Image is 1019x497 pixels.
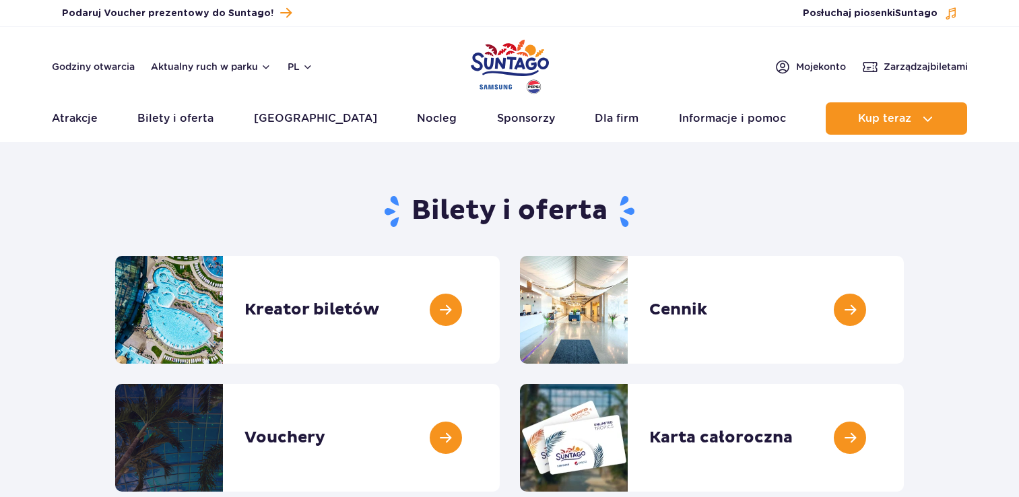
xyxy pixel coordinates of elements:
a: Zarządzajbiletami [862,59,968,75]
span: Podaruj Voucher prezentowy do Suntago! [62,7,273,20]
a: Bilety i oferta [137,102,213,135]
button: Aktualny ruch w parku [151,61,271,72]
span: Suntago [895,9,938,18]
a: [GEOGRAPHIC_DATA] [254,102,377,135]
a: Dla firm [595,102,638,135]
h1: Bilety i oferta [115,194,904,229]
a: Mojekonto [775,59,846,75]
span: Posłuchaj piosenki [803,7,938,20]
a: Park of Poland [471,34,549,96]
a: Godziny otwarcia [52,60,135,73]
button: pl [288,60,313,73]
button: Kup teraz [826,102,967,135]
a: Nocleg [417,102,457,135]
span: Moje konto [796,60,846,73]
a: Atrakcje [52,102,98,135]
a: Sponsorzy [497,102,555,135]
a: Podaruj Voucher prezentowy do Suntago! [62,4,292,22]
a: Informacje i pomoc [679,102,786,135]
span: Kup teraz [858,112,911,125]
button: Posłuchaj piosenkiSuntago [803,7,958,20]
span: Zarządzaj biletami [884,60,968,73]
